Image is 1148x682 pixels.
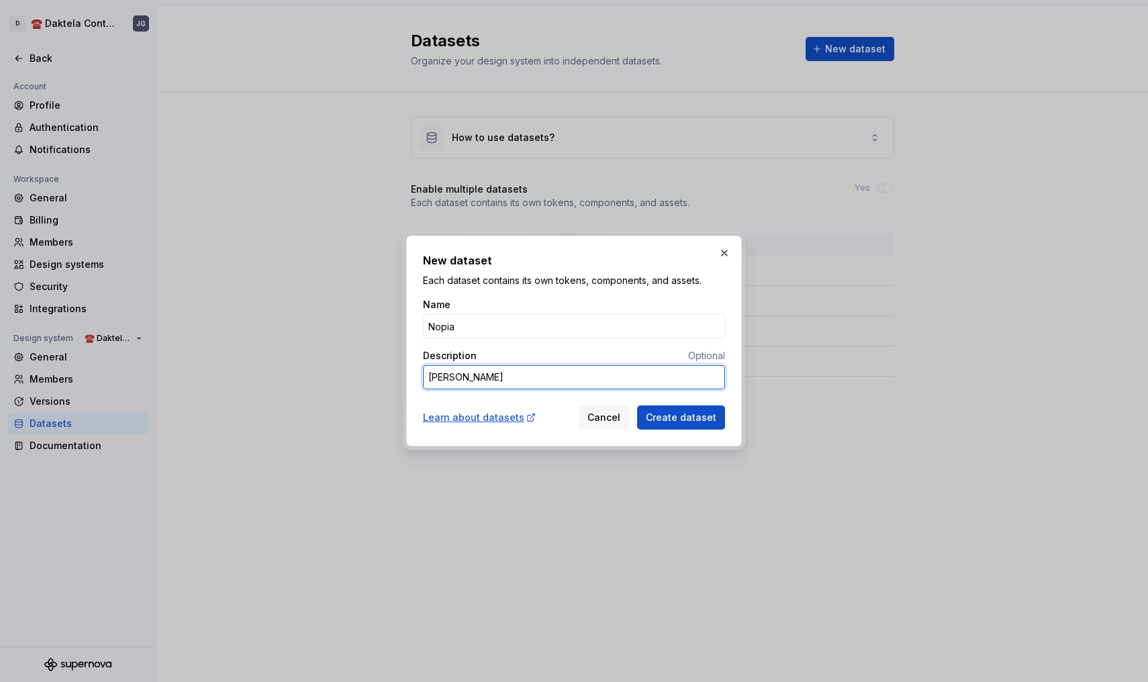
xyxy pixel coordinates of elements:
[423,274,725,287] p: Each dataset contains its own tokens, components, and assets.
[423,314,725,338] input: e.g. Acme second
[637,405,725,430] button: Create dataset
[423,411,536,424] a: Learn about datasets
[688,350,725,361] span: Optional
[423,349,477,362] label: Description
[423,298,450,311] label: Name
[587,411,620,424] span: Cancel
[423,365,725,389] textarea: Addi
[646,411,716,424] span: Create dataset
[579,405,629,430] button: Cancel
[423,252,725,269] h2: New dataset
